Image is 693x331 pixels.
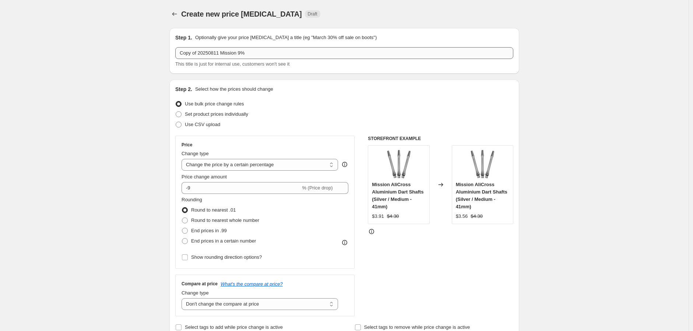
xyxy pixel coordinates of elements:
[182,174,227,180] span: Price change amount
[185,324,283,330] span: Select tags to add while price change is active
[169,9,180,19] button: Price change jobs
[372,213,384,220] div: $3.91
[191,217,259,223] span: Round to nearest whole number
[368,136,513,142] h6: STOREFRONT EXAMPLE
[191,254,262,260] span: Show rounding direction options?
[471,213,483,220] strike: $4.30
[191,207,236,213] span: Round to nearest .01
[191,228,227,233] span: End prices in .99
[195,86,273,93] p: Select how the prices should change
[175,34,192,41] h2: Step 1.
[185,101,244,107] span: Use bulk price change rules
[181,10,302,18] span: Create new price [MEDICAL_DATA]
[364,324,470,330] span: Select tags to remove while price change is active
[191,238,256,244] span: End prices in a certain number
[468,149,497,179] img: s0352_80x.jpg
[302,185,333,191] span: % (Price drop)
[182,142,192,148] h3: Price
[182,290,209,296] span: Change type
[175,47,513,59] input: 30% off holiday sale
[195,34,377,41] p: Optionally give your price [MEDICAL_DATA] a title (eg "March 30% off sale on boots")
[456,213,468,220] div: $3.56
[175,61,289,67] span: This title is just for internal use, customers won't see it
[387,213,399,220] strike: $4.30
[341,161,348,168] div: help
[185,122,220,127] span: Use CSV upload
[185,111,248,117] span: Set product prices individually
[182,281,218,287] h3: Compare at price
[221,281,283,287] button: What's the compare at price?
[182,182,300,194] input: -15
[372,182,423,209] span: Mission AliCross Aluminium Dart Shafts (Silver / Medium - 41mm)
[308,11,317,17] span: Draft
[182,197,202,202] span: Rounding
[456,182,507,209] span: Mission AliCross Aluminium Dart Shafts (Silver / Medium - 41mm)
[175,86,192,93] h2: Step 2.
[384,149,414,179] img: s0352_80x.jpg
[182,151,209,156] span: Change type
